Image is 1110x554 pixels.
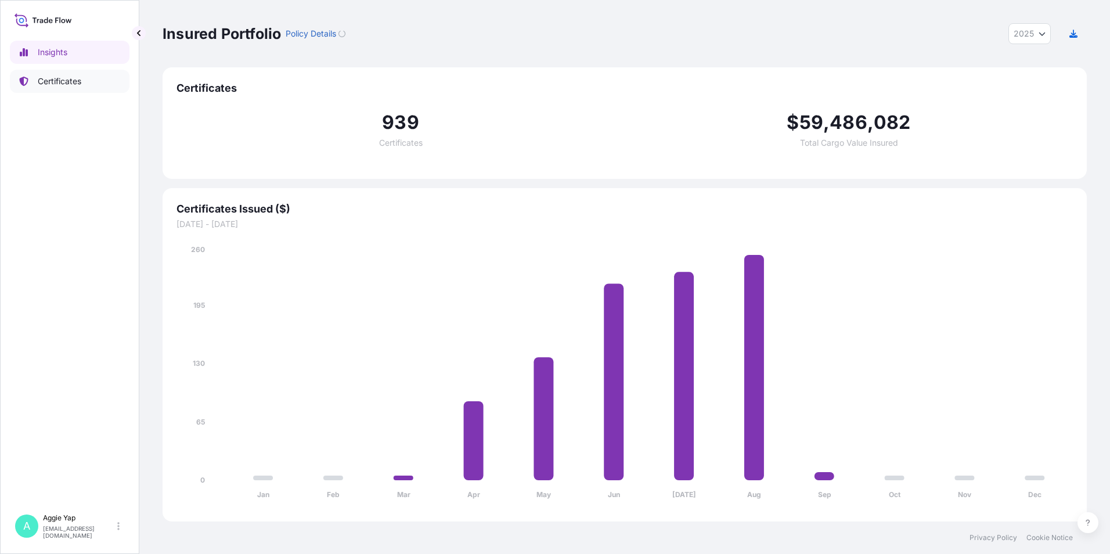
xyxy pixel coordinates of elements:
p: [EMAIL_ADDRESS][DOMAIN_NAME] [43,525,115,539]
tspan: Oct [889,490,901,499]
span: Certificates [176,81,1073,95]
span: , [823,113,830,132]
tspan: Feb [327,490,340,499]
tspan: Mar [397,490,410,499]
tspan: [DATE] [672,490,696,499]
tspan: May [536,490,552,499]
span: 2025 [1014,28,1034,39]
span: Certificates [379,139,423,147]
tspan: Dec [1028,490,1041,499]
p: Certificates [38,75,81,87]
p: Policy Details [286,28,336,39]
p: Aggie Yap [43,513,115,523]
a: Cookie Notice [1026,533,1073,542]
tspan: 260 [191,245,205,254]
span: , [867,113,874,132]
tspan: 65 [196,418,205,426]
span: Total Cargo Value Insured [800,139,898,147]
span: 939 [382,113,419,132]
span: [DATE] - [DATE] [176,218,1073,230]
span: A [23,520,30,532]
tspan: Apr [467,490,480,499]
tspan: Aug [747,490,761,499]
a: Insights [10,41,129,64]
div: Loading [338,30,345,37]
span: 486 [830,113,867,132]
span: 59 [799,113,823,132]
span: Certificates Issued ($) [176,202,1073,216]
button: Loading [338,24,345,43]
tspan: Jun [608,490,620,499]
a: Certificates [10,70,129,93]
button: Year Selector [1008,23,1051,44]
span: $ [787,113,799,132]
tspan: Sep [818,490,831,499]
a: Privacy Policy [970,533,1017,542]
tspan: 195 [193,301,205,310]
p: Insured Portfolio [163,24,281,43]
span: 082 [874,113,911,132]
tspan: 0 [200,476,205,484]
tspan: Nov [958,490,972,499]
tspan: Jan [257,490,269,499]
tspan: 130 [193,359,205,368]
p: Insights [38,46,67,58]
